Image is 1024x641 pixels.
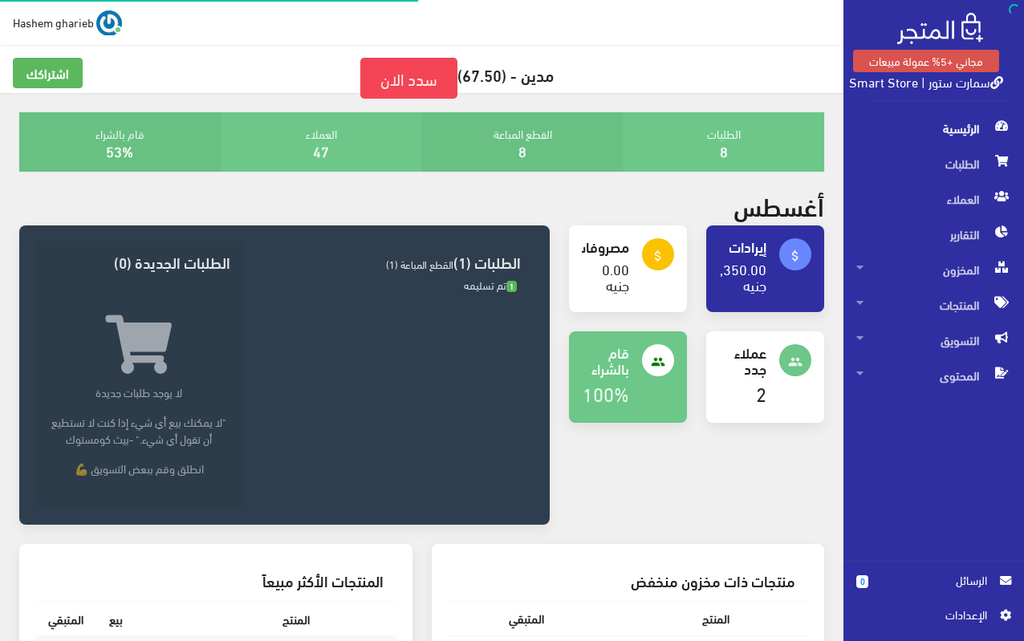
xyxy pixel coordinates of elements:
div: العملاء [221,112,422,172]
a: اﻹعدادات [856,606,1011,631]
a: 8 [518,137,526,164]
i: people [651,355,665,369]
img: . [897,13,983,44]
h3: الطلبات الجديدة (0) [48,254,230,270]
th: المنتج [605,602,742,636]
span: المنتجات [856,287,1011,323]
span: الطلبات [856,146,1011,181]
h4: إيرادات [719,238,766,254]
a: سدد الان [360,58,457,99]
h4: مصروفات [582,238,629,254]
a: 1,350.00 جنيه [712,255,766,298]
th: المنتج [136,602,323,637]
span: التقارير [856,217,1011,252]
p: لا يوجد طلبات جديدة [48,383,230,400]
div: قام بالشراء [19,112,221,172]
p: انطلق وقم ببعض التسويق 💪 [48,460,230,477]
i: attach_money [788,249,803,263]
span: اﻹعدادات [869,606,986,623]
i: people [788,355,803,369]
a: 8 [720,137,728,164]
h5: مدين - (67.50) [13,58,831,99]
a: الطلبات [843,146,1024,181]
div: الطلبات [623,112,824,172]
th: المتبقي [35,602,96,637]
h4: قام بالشراء [582,344,629,376]
div: القطع المباعة [422,112,624,172]
span: الرسائل [881,571,987,589]
a: 47 [313,137,329,164]
a: سمارت ستور | Smart Store [849,70,1003,93]
a: ... Hashem gharieb [13,10,122,35]
a: المخزون [843,252,1024,287]
span: القطع المباعة (1) [386,254,453,274]
img: ... [96,10,122,36]
th: المتبقي [448,602,605,636]
a: 0.00 جنيه [602,255,629,298]
a: الرئيسية [843,111,1024,146]
a: 100% [583,375,629,410]
span: المحتوى [856,358,1011,393]
a: العملاء [843,181,1024,217]
span: Hashem gharieb [13,12,94,32]
span: العملاء [856,181,1011,217]
span: الرئيسية [856,111,1011,146]
a: 2 [756,375,766,410]
th: بيع [96,602,136,637]
h3: الطلبات (1) [256,254,521,270]
h2: أغسطس [733,191,824,219]
a: مجاني +5% عمولة مبيعات [853,50,999,72]
a: اشتراكك [13,58,83,88]
a: المنتجات [843,287,1024,323]
span: المخزون [856,252,1011,287]
span: تم تسليمه [464,275,517,294]
a: 53% [106,137,133,164]
span: التسويق [856,323,1011,358]
a: التقارير [843,217,1024,252]
i: attach_money [651,249,665,263]
h4: عملاء جدد [719,344,766,376]
h3: المنتجات الأكثر مبيعاً [48,573,384,588]
span: 0 [856,575,868,588]
p: "لا يمكنك بيع أي شيء إذا كنت لا تستطيع أن تقول أي شيء." -بيث كومستوك [48,413,230,447]
h3: منتجات ذات مخزون منخفض [461,573,796,588]
a: 0 الرسائل [856,571,1011,606]
a: المحتوى [843,358,1024,393]
span: 1 [506,281,517,293]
